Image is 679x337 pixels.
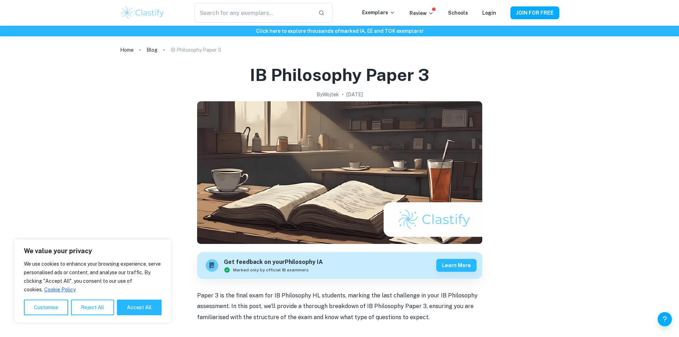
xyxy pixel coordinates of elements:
[24,260,161,294] p: We use cookies to enhance your browsing experience, serve personalised ads or content, and analys...
[510,6,559,19] button: JOIN FOR FREE
[44,286,76,293] a: Cookie Policy
[317,91,339,98] h2: By Wojtek
[410,9,434,17] p: Review
[71,300,114,315] button: Reject All
[346,91,363,98] h2: [DATE]
[24,300,68,315] button: Customise
[197,290,482,323] p: Paper 3 is the final exam for IB Philosophy HL students, marking the last challenge in your IB Ph...
[362,9,395,16] p: Exemplars
[233,267,309,273] span: Marked only by official IB examiners
[1,27,678,35] h6: Click here to explore thousands of marked IA, EE and TOK exemplars !
[482,10,496,16] a: Login
[436,259,477,272] button: Learn more
[24,247,161,255] p: We value your privacy
[170,46,221,54] p: IB Philosophy Paper 3
[117,300,161,315] button: Accept All
[146,45,158,55] a: Blog
[224,258,323,267] h6: Get feedback on your Philosophy IA
[342,91,344,98] p: •
[14,239,171,323] div: We value your privacy
[448,10,468,16] a: Schools
[197,101,482,244] img: IB Philosophy Paper 3 cover image
[195,3,312,23] input: Search for any exemplars...
[120,6,165,20] img: Clastify logo
[658,312,672,326] button: Help and Feedback
[197,252,482,279] a: Get feedback on yourPhilosophy IAMarked only by official IB examinersLearn more
[120,45,134,55] a: Home
[250,63,429,86] h1: IB Philosophy Paper 3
